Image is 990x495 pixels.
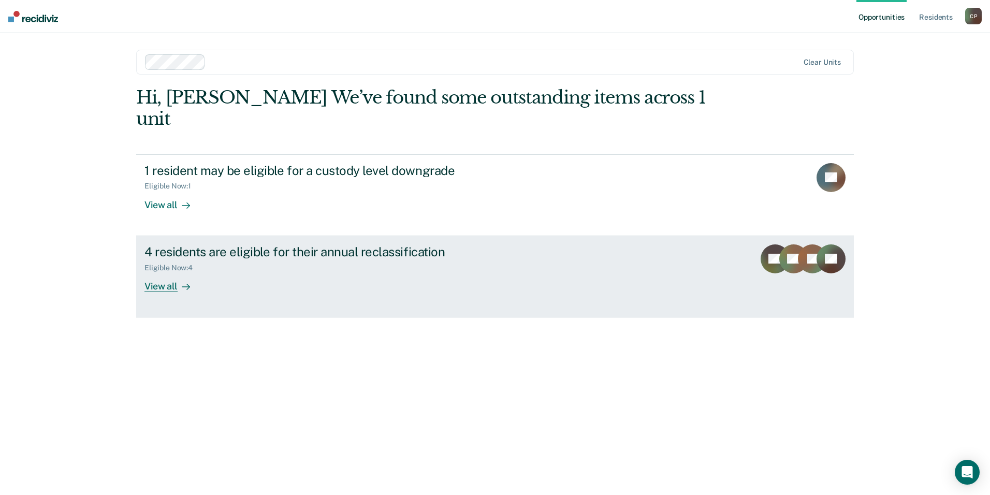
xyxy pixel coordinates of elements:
[144,191,202,211] div: View all
[955,460,980,485] div: Open Intercom Messenger
[144,244,508,259] div: 4 residents are eligible for their annual reclassification
[804,58,841,67] div: Clear units
[136,87,710,129] div: Hi, [PERSON_NAME] We’ve found some outstanding items across 1 unit
[8,11,58,22] img: Recidiviz
[965,8,982,24] button: CP
[144,182,199,191] div: Eligible Now : 1
[144,163,508,178] div: 1 resident may be eligible for a custody level downgrade
[136,154,854,236] a: 1 resident may be eligible for a custody level downgradeEligible Now:1View all
[965,8,982,24] div: C P
[136,236,854,317] a: 4 residents are eligible for their annual reclassificationEligible Now:4View all
[144,264,201,272] div: Eligible Now : 4
[144,272,202,292] div: View all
